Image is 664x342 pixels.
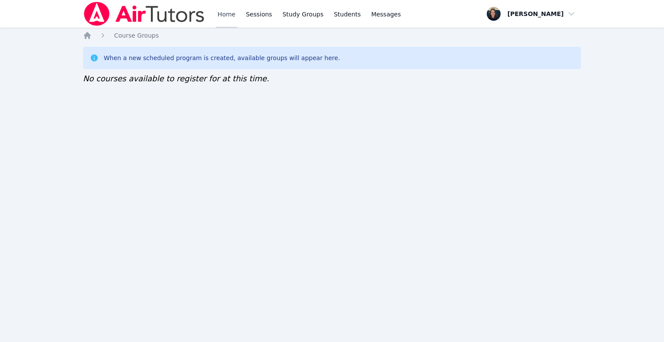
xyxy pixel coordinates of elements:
[83,2,205,26] img: Air Tutors
[83,31,581,40] nav: Breadcrumb
[83,74,269,83] span: No courses available to register for at this time.
[371,10,401,19] span: Messages
[114,32,159,39] span: Course Groups
[104,54,340,62] div: When a new scheduled program is created, available groups will appear here.
[114,31,159,40] a: Course Groups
